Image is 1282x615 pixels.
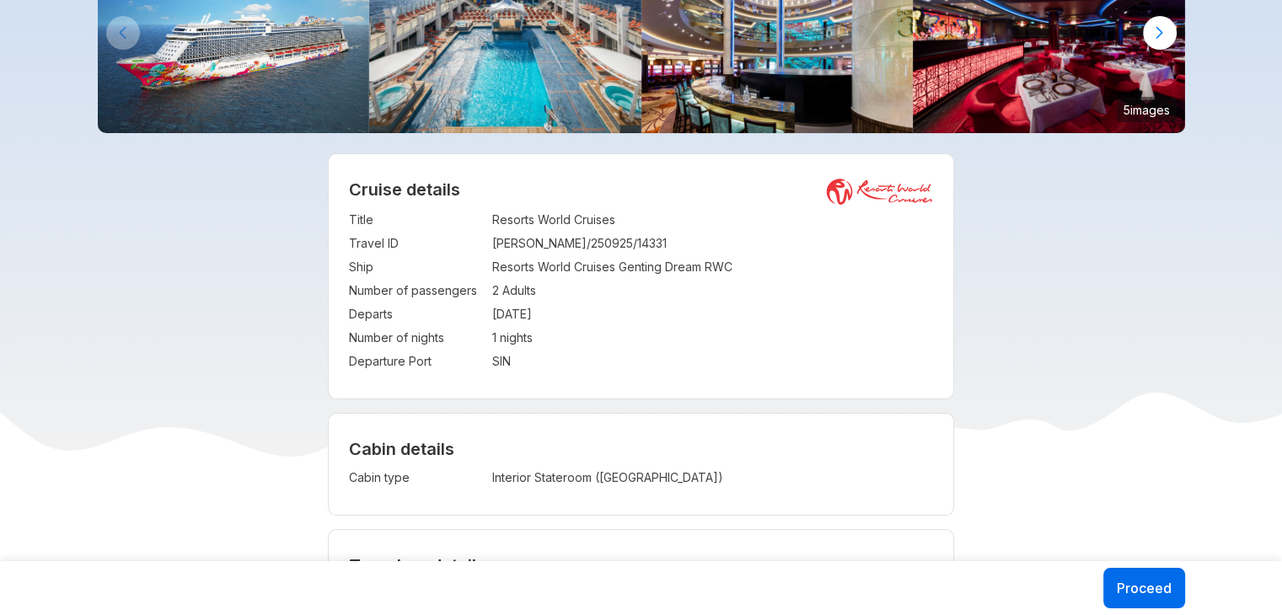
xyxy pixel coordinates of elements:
[349,326,484,350] td: Number of nights
[484,279,492,302] td: :
[492,302,933,326] td: [DATE]
[492,232,933,255] td: [PERSON_NAME]/250925/14331
[492,466,802,489] td: Interior Stateroom ([GEOGRAPHIC_DATA])
[492,350,933,373] td: SIN
[1117,97,1177,122] small: 5 images
[349,466,484,489] td: Cabin type
[349,232,484,255] td: Travel ID
[492,208,933,232] td: Resorts World Cruises
[492,279,933,302] td: 2 Adults
[349,208,484,232] td: Title
[349,350,484,373] td: Departure Port
[484,350,492,373] td: :
[349,179,933,200] h2: Cruise details
[349,279,484,302] td: Number of passengers
[349,302,484,326] td: Departs
[492,255,933,279] td: Resorts World Cruises Genting Dream RWC
[484,466,492,489] td: :
[484,208,492,232] td: :
[349,439,933,459] h4: Cabin details
[349,255,484,279] td: Ship
[484,232,492,255] td: :
[492,326,933,350] td: 1 nights
[484,255,492,279] td: :
[1103,568,1185,608] button: Proceed
[349,555,933,575] h2: Travelers details
[484,326,492,350] td: :
[484,302,492,326] td: :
